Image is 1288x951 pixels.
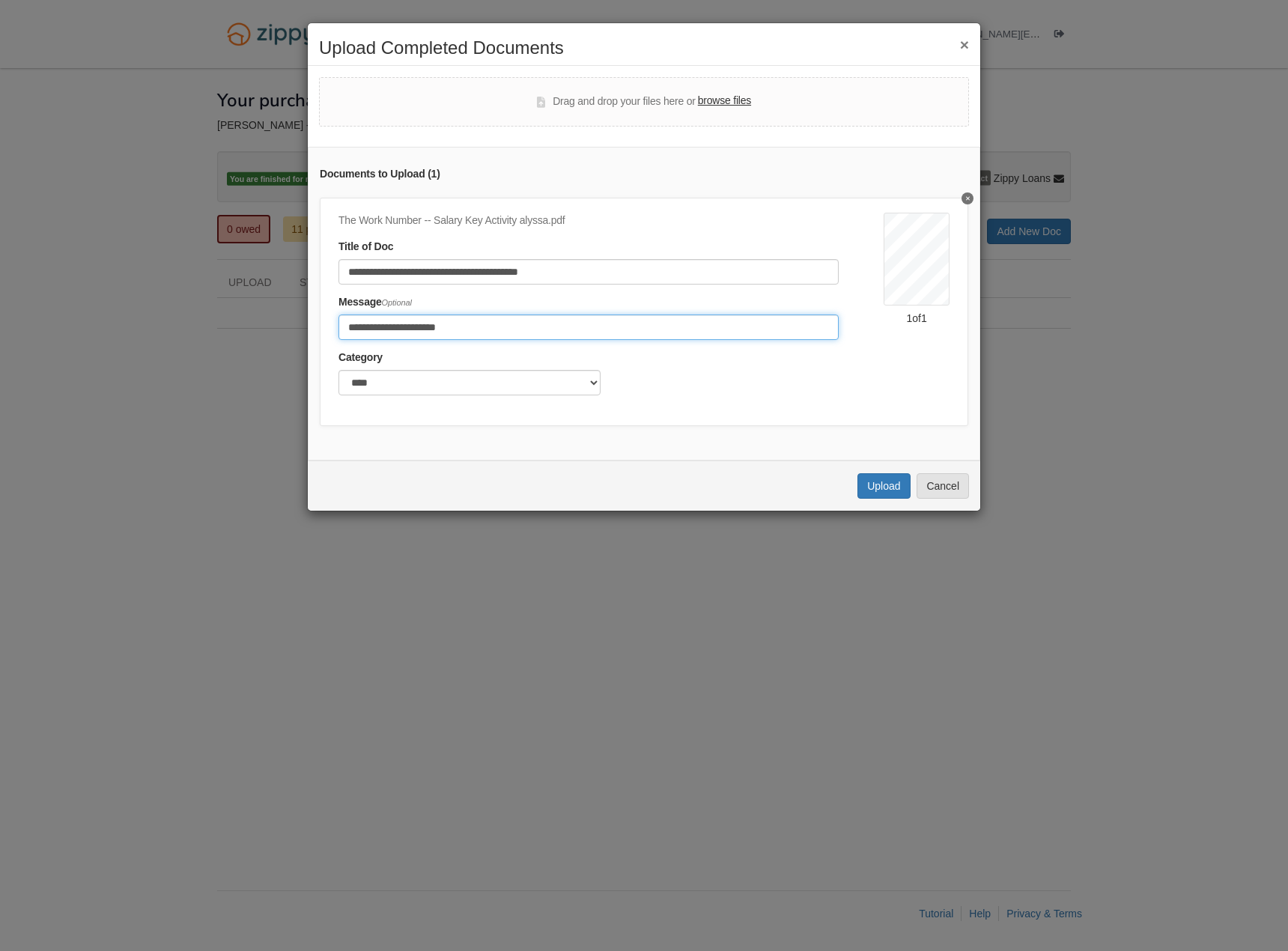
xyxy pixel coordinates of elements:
div: 1 of 1 [884,311,950,326]
label: Category [338,350,383,366]
button: Upload [857,473,910,499]
button: Delete The Work Number -- Salary Key Activity alyssa [962,192,973,204]
select: Category [338,370,601,395]
h2: Upload Completed Documents [319,38,969,58]
button: Cancel [917,473,969,499]
div: Drag and drop your files here or [537,93,751,111]
label: Title of Doc [338,239,393,255]
div: Documents to Upload ( 1 ) [320,166,968,183]
label: Message [338,294,412,311]
div: The Work Number -- Salary Key Activity alyssa.pdf [338,213,839,229]
span: Optional [382,298,412,307]
input: Document Title [338,259,839,285]
button: × [960,37,969,52]
input: Include any comments on this document [338,315,839,340]
label: browse files [698,93,751,109]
